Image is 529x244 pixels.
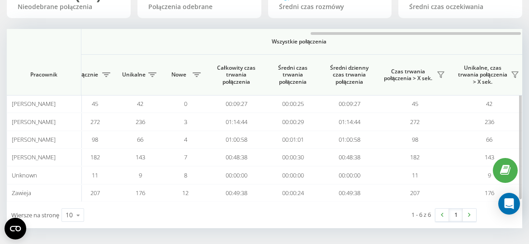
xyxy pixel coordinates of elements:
td: 00:49:38 [321,184,378,202]
span: 272 [410,118,420,126]
td: 00:49:38 [208,184,264,202]
td: 01:00:58 [208,131,264,148]
div: 10 [66,211,73,220]
td: 00:09:27 [208,95,264,113]
span: 4 [184,135,187,144]
span: Wiersze na stronę [11,211,59,219]
span: 176 [136,189,145,197]
div: Nieodebrane połączenia [18,3,120,11]
a: 1 [449,209,463,221]
span: [PERSON_NAME] [12,135,56,144]
span: 45 [92,100,98,108]
td: 00:00:29 [264,113,321,130]
button: Open CMP widget [5,218,26,239]
td: 00:00:25 [264,95,321,113]
span: [PERSON_NAME] [12,153,56,161]
span: 7 [184,153,187,161]
span: 11 [92,171,98,179]
span: 45 [412,100,418,108]
td: 00:01:01 [264,131,321,148]
span: 207 [410,189,420,197]
span: Zawieja [12,189,31,197]
span: 9 [139,171,142,179]
span: 236 [136,118,145,126]
span: 98 [412,135,418,144]
div: Open Intercom Messenger [498,193,520,215]
span: 42 [486,100,492,108]
span: Całkowity czas trwania połączenia [215,64,258,86]
span: Unikalne [122,71,146,78]
span: Pracownik [14,71,73,78]
span: 182 [410,153,420,161]
span: Unknown [12,171,37,179]
td: 01:00:58 [321,131,378,148]
span: Wszystkie połączenia [99,38,500,45]
span: [PERSON_NAME] [12,118,56,126]
span: 12 [182,189,189,197]
span: [PERSON_NAME] [12,100,56,108]
div: Średni czas rozmówy [279,3,381,11]
span: 176 [485,189,494,197]
td: 00:48:38 [321,148,378,166]
span: 66 [486,135,492,144]
td: 01:14:44 [321,113,378,130]
span: Łącznie [77,71,99,78]
td: 01:14:44 [208,113,264,130]
span: 98 [92,135,98,144]
span: 11 [412,171,418,179]
span: 143 [485,153,494,161]
div: 1 - 6 z 6 [411,210,431,219]
span: Średni czas trwania połączenia [271,64,314,86]
td: 00:48:38 [208,148,264,166]
td: 00:00:30 [264,148,321,166]
span: 8 [184,171,187,179]
span: 3 [184,118,187,126]
span: 236 [485,118,494,126]
div: Połączenia odebrane [148,3,250,11]
td: 00:09:27 [321,95,378,113]
span: Unikalne, czas trwania połączenia > X sek. [457,64,508,86]
span: 182 [90,153,100,161]
span: 272 [90,118,100,126]
span: 66 [137,135,143,144]
span: 143 [136,153,145,161]
span: 207 [90,189,100,197]
td: 00:00:24 [264,184,321,202]
td: 00:00:00 [264,166,321,184]
span: 0 [184,100,187,108]
div: Średni czas oczekiwania [409,3,511,11]
span: 42 [137,100,143,108]
td: 00:00:00 [208,166,264,184]
span: Czas trwania połączenia > X sek. [382,68,434,82]
td: 00:00:00 [321,166,378,184]
span: Średni dzienny czas trwania połączenia [328,64,371,86]
span: 9 [488,171,491,179]
span: Nowe [167,71,190,78]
